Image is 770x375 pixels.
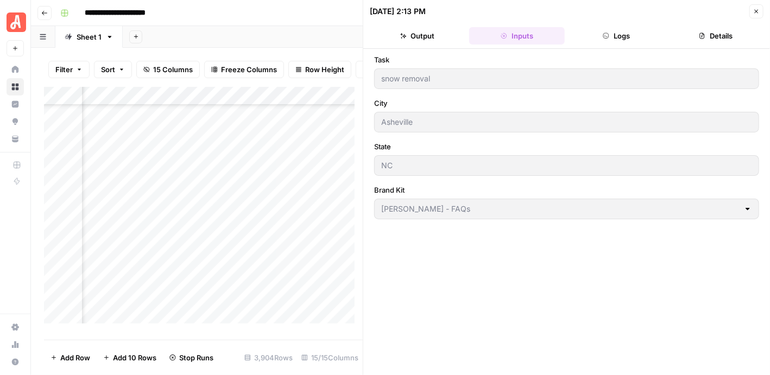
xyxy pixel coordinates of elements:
[204,61,284,78] button: Freeze Columns
[374,141,759,152] label: State
[60,352,90,363] span: Add Row
[374,98,759,109] label: City
[55,64,73,75] span: Filter
[221,64,277,75] span: Freeze Columns
[101,64,115,75] span: Sort
[7,12,26,32] img: Angi Logo
[7,113,24,130] a: Opportunities
[48,61,90,78] button: Filter
[668,27,763,45] button: Details
[97,349,163,366] button: Add 10 Rows
[374,185,759,195] label: Brand Kit
[7,61,24,78] a: Home
[7,9,24,36] button: Workspace: Angi
[94,61,132,78] button: Sort
[7,130,24,148] a: Your Data
[136,61,200,78] button: 15 Columns
[44,349,97,366] button: Add Row
[153,64,193,75] span: 15 Columns
[7,319,24,336] a: Settings
[469,27,564,45] button: Inputs
[240,349,297,366] div: 3,904 Rows
[7,96,24,113] a: Insights
[288,61,351,78] button: Row Height
[297,349,363,366] div: 15/15 Columns
[163,349,220,366] button: Stop Runs
[569,27,664,45] button: Logs
[55,26,123,48] a: Sheet 1
[305,64,344,75] span: Row Height
[77,31,102,42] div: Sheet 1
[370,6,426,17] div: [DATE] 2:13 PM
[374,54,759,65] label: Task
[113,352,156,363] span: Add 10 Rows
[370,27,465,45] button: Output
[7,78,24,96] a: Browse
[7,336,24,353] a: Usage
[381,204,739,214] input: Angi - FAQs
[179,352,213,363] span: Stop Runs
[7,353,24,371] button: Help + Support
